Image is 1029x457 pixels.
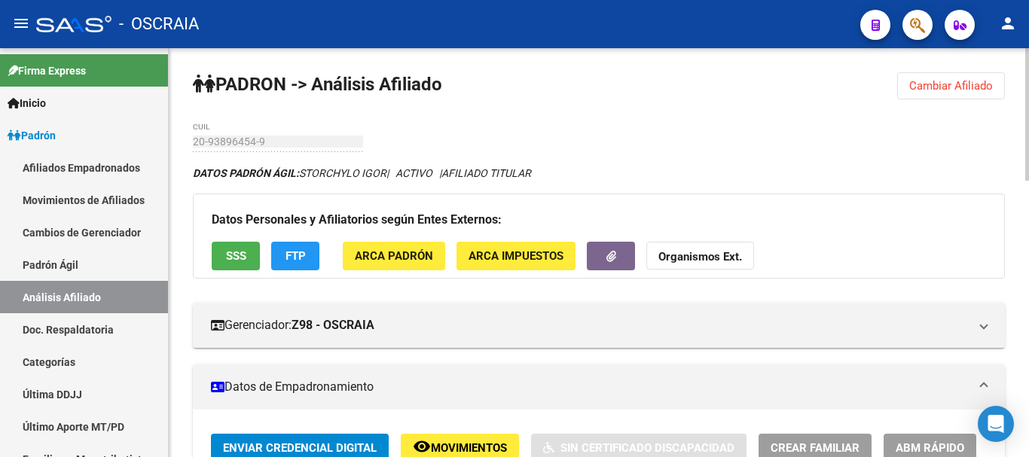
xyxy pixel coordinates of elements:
[285,250,306,264] span: FTP
[413,437,431,455] mat-icon: remove_red_eye
[226,250,246,264] span: SSS
[646,242,754,270] button: Organismos Ext.
[343,242,445,270] button: ARCA Padrón
[211,317,969,334] mat-panel-title: Gerenciador:
[999,14,1017,32] mat-icon: person
[909,79,993,93] span: Cambiar Afiliado
[193,303,1005,348] mat-expansion-panel-header: Gerenciador:Z98 - OSCRAIA
[431,441,507,455] span: Movimientos
[441,167,531,179] span: AFILIADO TITULAR
[8,95,46,111] span: Inicio
[469,250,563,264] span: ARCA Impuestos
[193,167,386,179] span: STORCHYLO IGOR
[193,74,442,95] strong: PADRON -> Análisis Afiliado
[771,441,860,455] span: Crear Familiar
[355,250,433,264] span: ARCA Padrón
[212,242,260,270] button: SSS
[211,379,969,395] mat-panel-title: Datos de Empadronamiento
[12,14,30,32] mat-icon: menu
[896,441,964,455] span: ABM Rápido
[193,167,299,179] strong: DATOS PADRÓN ÁGIL:
[119,8,199,41] span: - OSCRAIA
[212,209,986,230] h3: Datos Personales y Afiliatorios según Entes Externos:
[8,62,86,79] span: Firma Express
[456,242,576,270] button: ARCA Impuestos
[271,242,319,270] button: FTP
[8,127,56,144] span: Padrón
[897,72,1005,99] button: Cambiar Afiliado
[658,251,742,264] strong: Organismos Ext.
[223,441,377,455] span: Enviar Credencial Digital
[978,406,1014,442] div: Open Intercom Messenger
[292,317,374,334] strong: Z98 - OSCRAIA
[560,441,734,455] span: Sin Certificado Discapacidad
[193,167,531,179] i: | ACTIVO |
[193,364,1005,410] mat-expansion-panel-header: Datos de Empadronamiento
